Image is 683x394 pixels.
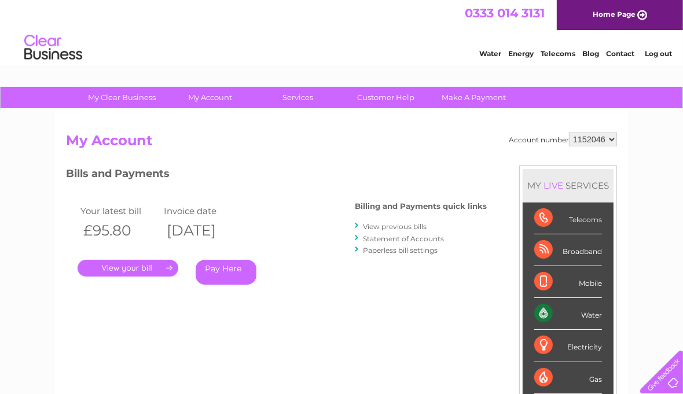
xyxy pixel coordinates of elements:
a: Energy [508,49,534,58]
a: Services [251,87,346,108]
div: Account number [509,132,617,146]
div: Broadband [534,234,602,266]
h4: Billing and Payments quick links [355,202,487,211]
th: £95.80 [78,219,161,242]
div: Mobile [534,266,602,298]
a: Paperless bill settings [363,246,438,255]
a: Customer Help [339,87,434,108]
div: Telecoms [534,202,602,234]
a: Telecoms [541,49,575,58]
a: . [78,260,178,277]
a: My Clear Business [75,87,170,108]
a: View previous bills [363,222,427,231]
a: 0333 014 3131 [465,6,545,20]
td: Invoice date [161,203,244,219]
h2: My Account [66,132,617,154]
a: Blog [582,49,599,58]
div: Clear Business is a trading name of Verastar Limited (registered in [GEOGRAPHIC_DATA] No. 3667643... [69,6,616,56]
td: Your latest bill [78,203,161,219]
a: My Account [163,87,258,108]
h3: Bills and Payments [66,165,487,186]
a: Contact [606,49,634,58]
a: Make A Payment [427,87,522,108]
div: Electricity [534,330,602,362]
div: Water [534,298,602,330]
div: Gas [534,362,602,394]
a: Statement of Accounts [363,234,444,243]
img: logo.png [24,30,83,65]
div: LIVE [541,180,566,191]
div: MY SERVICES [523,169,614,202]
a: Pay Here [196,260,256,285]
a: Water [479,49,501,58]
a: Log out [645,49,672,58]
th: [DATE] [161,219,244,242]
